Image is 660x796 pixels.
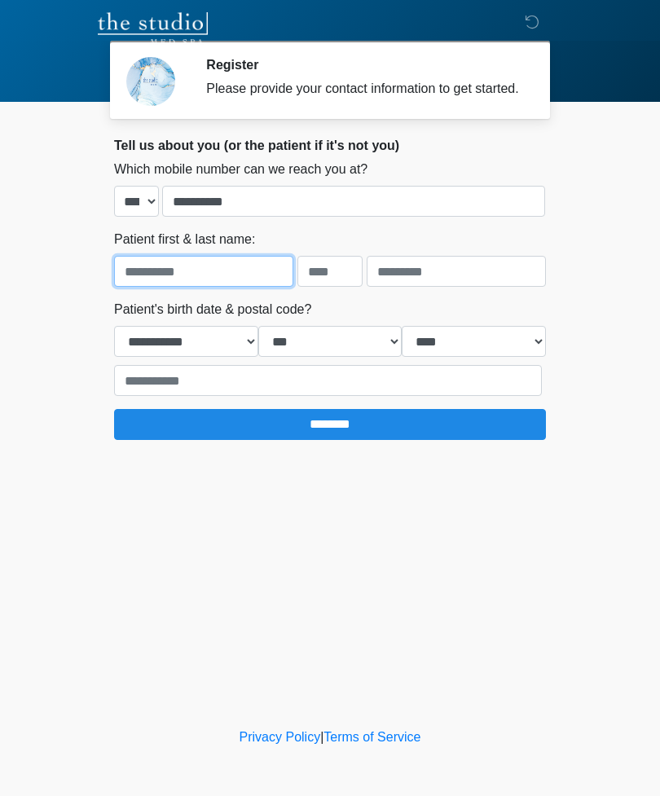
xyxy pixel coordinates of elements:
[114,300,311,319] label: Patient's birth date & postal code?
[320,730,323,744] a: |
[323,730,420,744] a: Terms of Service
[126,57,175,106] img: Agent Avatar
[206,79,521,99] div: Please provide your contact information to get started.
[206,57,521,73] h2: Register
[98,12,208,45] img: The Studio Med Spa Logo
[114,160,367,179] label: Which mobile number can we reach you at?
[240,730,321,744] a: Privacy Policy
[114,230,255,249] label: Patient first & last name:
[114,138,546,153] h2: Tell us about you (or the patient if it's not you)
